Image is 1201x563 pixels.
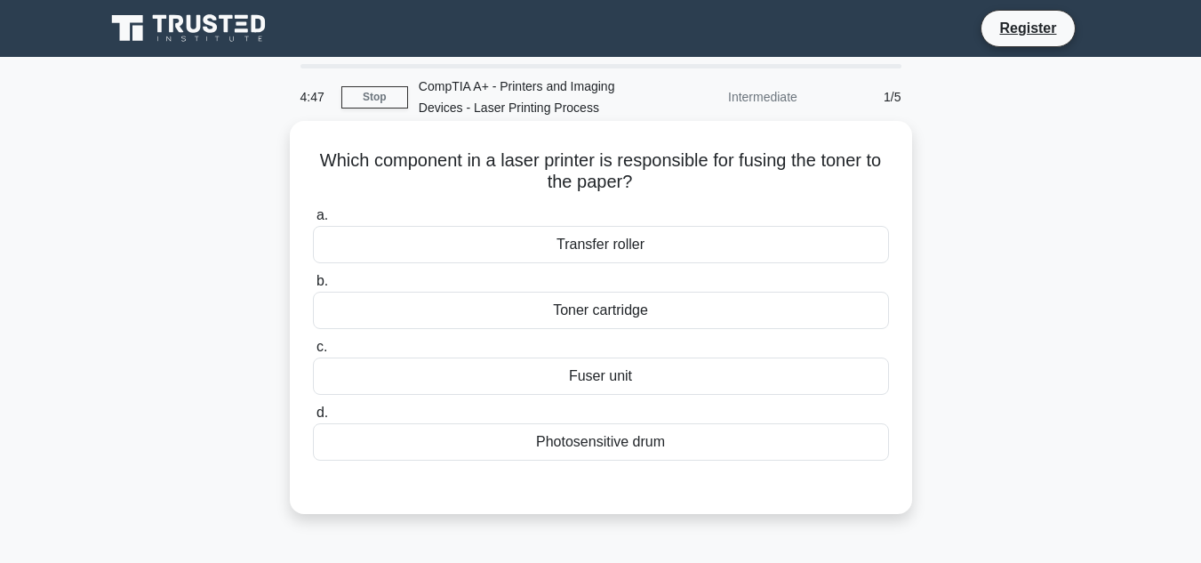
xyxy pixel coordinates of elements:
[290,79,341,115] div: 4:47
[313,358,889,395] div: Fuser unit
[311,149,891,194] h5: Which component in a laser printer is responsible for fusing the toner to the paper?
[989,17,1067,39] a: Register
[408,68,653,125] div: CompTIA A+ - Printers and Imaging Devices - Laser Printing Process
[316,207,328,222] span: a.
[316,405,328,420] span: d.
[313,292,889,329] div: Toner cartridge
[808,79,912,115] div: 1/5
[316,273,328,288] span: b.
[313,226,889,263] div: Transfer roller
[313,423,889,461] div: Photosensitive drum
[653,79,808,115] div: Intermediate
[341,86,408,109] a: Stop
[316,339,327,354] span: c.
